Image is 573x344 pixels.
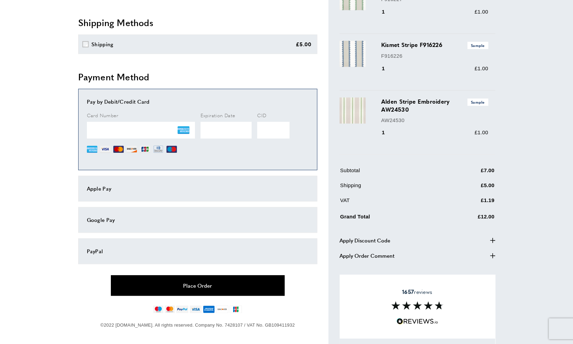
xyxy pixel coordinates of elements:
img: Reviews.io 5 stars [396,318,438,325]
span: CID [257,112,266,119]
img: american-express [203,305,215,313]
h2: Payment Method [78,71,317,83]
div: 1 [381,8,395,16]
h2: Shipping Methods [78,16,317,29]
img: Reviews section [391,301,443,310]
td: £1.19 [440,196,494,210]
iframe: Secure Credit Card Frame - Expiration Date [200,122,252,138]
div: £5.00 [296,40,312,48]
span: Card Number [87,112,118,119]
img: JCB.png [140,144,150,154]
img: MI.png [166,144,177,154]
td: Subtotal [340,166,439,180]
span: Expiration Date [200,112,235,119]
img: MC.png [113,144,124,154]
td: Shipping [340,181,439,195]
div: Google Pay [87,216,309,224]
span: £1.00 [474,65,488,71]
img: Kismet Stripe F916226 [339,41,366,67]
span: £1.00 [474,129,488,135]
span: Apply Order Comment [339,251,394,260]
img: Alden Stripe Embroidery AW24530 [339,97,366,123]
img: visa [190,305,201,313]
p: F916226 [381,52,488,60]
img: jcb [230,305,242,313]
td: £12.00 [440,211,494,226]
img: DN.png [153,144,164,154]
iframe: Secure Credit Card Frame - CVV [257,122,289,138]
img: maestro [153,305,163,313]
span: Sample [467,98,488,106]
img: paypal [176,305,188,313]
img: AE.png [178,124,189,136]
div: Pay by Debit/Credit Card [87,97,309,106]
div: Shipping [91,40,113,48]
div: 1 [381,64,395,73]
span: ©2022 [DOMAIN_NAME]. All rights reserved. Company No. 7428107 / VAT No. GB109411932 [100,322,295,328]
h3: Kismet Stripe F916226 [381,41,488,49]
img: DI.png [126,144,137,154]
p: AW24530 [381,116,488,125]
div: 1 [381,128,395,137]
div: Apple Pay [87,184,309,193]
img: VI.png [100,144,110,154]
strong: 1657 [402,288,414,296]
img: mastercard [165,305,175,313]
iframe: Secure Credit Card Frame - Credit Card Number [87,122,195,138]
td: £7.00 [440,166,494,180]
span: £1.00 [474,9,488,15]
span: Sample [467,42,488,49]
img: AE.png [87,144,97,154]
button: Place Order [111,275,285,296]
td: Grand Total [340,211,439,226]
td: VAT [340,196,439,210]
h3: Alden Stripe Embroidery AW24530 [381,97,488,113]
span: Apply Discount Code [339,236,390,245]
img: discover [216,305,228,313]
span: reviews [402,288,432,295]
td: £5.00 [440,181,494,195]
div: PayPal [87,247,309,255]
